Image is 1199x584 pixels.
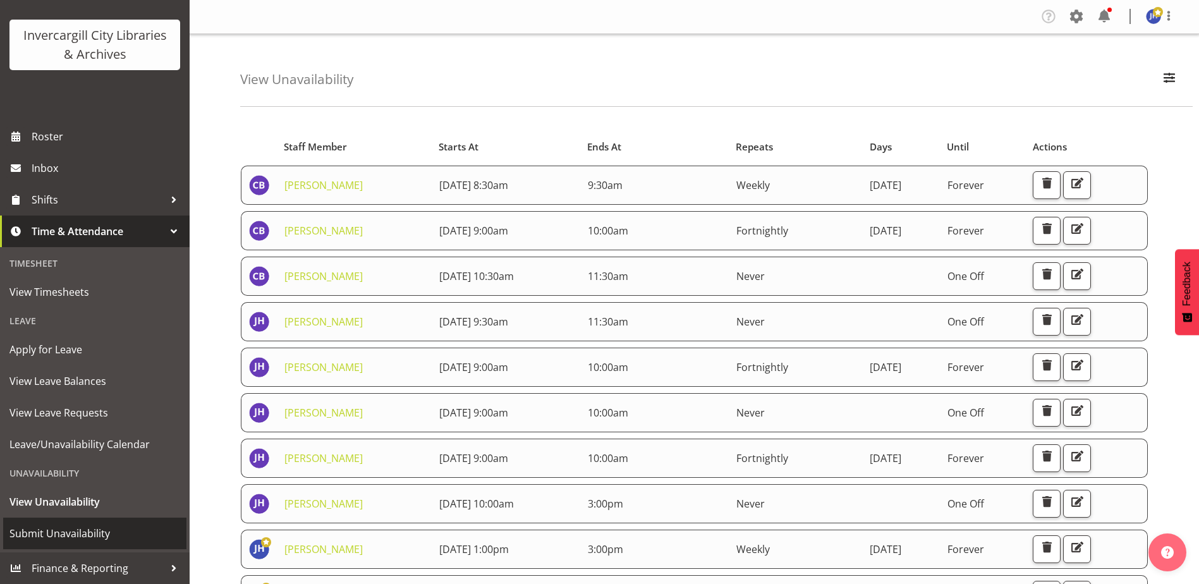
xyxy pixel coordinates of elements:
a: Apply for Leave [3,334,186,365]
span: [DATE] 9:00am [439,224,508,238]
span: View Timesheets [9,283,180,301]
span: Apply for Leave [9,340,180,359]
a: [PERSON_NAME] [284,269,363,283]
span: One Off [947,269,984,283]
div: Invercargill City Libraries & Archives [22,26,167,64]
span: Feedback [1181,262,1193,306]
span: One Off [947,406,984,420]
img: jill-harpur11666.jpg [249,494,269,514]
img: jill-harpur11666.jpg [249,357,269,377]
span: [DATE] 9:30am [439,315,508,329]
span: 10:00am [588,406,628,420]
span: [DATE] 8:30am [439,178,508,192]
span: One Off [947,315,984,329]
a: View Leave Balances [3,365,186,397]
span: Forever [947,224,984,238]
span: Fortnightly [736,360,788,374]
button: Delete Unavailability [1033,399,1061,427]
span: Leave/Unavailability Calendar [9,435,180,454]
span: Weekly [736,178,770,192]
span: Never [736,269,765,283]
span: 3:00pm [588,497,623,511]
span: Weekly [736,542,770,556]
button: Delete Unavailability [1033,308,1061,336]
span: Staff Member [284,140,347,154]
span: 11:30am [588,315,628,329]
a: View Leave Requests [3,397,186,429]
button: Edit Unavailability [1063,217,1091,245]
span: [DATE] 10:00am [439,497,514,511]
span: 11:30am [588,269,628,283]
button: Delete Unavailability [1033,217,1061,245]
button: Delete Unavailability [1033,535,1061,563]
a: [PERSON_NAME] [284,178,363,192]
span: Days [870,140,892,154]
span: [DATE] [870,178,901,192]
span: One Off [947,497,984,511]
span: [DATE] 1:00pm [439,542,509,556]
button: Delete Unavailability [1033,262,1061,290]
a: [PERSON_NAME] [284,497,363,511]
span: Never [736,315,765,329]
button: Delete Unavailability [1033,490,1061,518]
button: Edit Unavailability [1063,535,1091,563]
span: Time & Attendance [32,222,164,241]
a: Submit Unavailability [3,518,186,549]
a: [PERSON_NAME] [284,360,363,374]
button: Edit Unavailability [1063,308,1091,336]
span: Repeats [736,140,773,154]
span: Forever [947,451,984,465]
span: 10:00am [588,451,628,465]
span: 3:00pm [588,542,623,556]
span: Fortnightly [736,451,788,465]
span: [DATE] [870,224,901,238]
span: [DATE] [870,451,901,465]
a: View Timesheets [3,276,186,308]
button: Delete Unavailability [1033,171,1061,199]
img: christopher-broad11659.jpg [249,221,269,241]
span: Ends At [587,140,621,154]
span: Submit Unavailability [9,524,180,543]
button: Edit Unavailability [1063,444,1091,472]
span: 9:30am [588,178,623,192]
button: Edit Unavailability [1063,353,1091,381]
div: Unavailability [3,460,186,486]
button: Delete Unavailability [1033,444,1061,472]
span: 10:00am [588,360,628,374]
span: View Leave Requests [9,403,180,422]
span: Roster [32,127,183,146]
span: Starts At [439,140,478,154]
img: jillian-hunter11667.jpg [1146,9,1161,24]
button: Delete Unavailability [1033,353,1061,381]
a: Leave/Unavailability Calendar [3,429,186,460]
button: Feedback - Show survey [1175,249,1199,335]
button: Edit Unavailability [1063,490,1091,518]
span: Forever [947,542,984,556]
img: jill-harpur11666.jpg [249,312,269,332]
a: [PERSON_NAME] [284,315,363,329]
span: View Unavailability [9,492,180,511]
button: Filter Employees [1156,66,1183,94]
span: 10:00am [588,224,628,238]
a: [PERSON_NAME] [284,451,363,465]
span: Fortnightly [736,224,788,238]
a: [PERSON_NAME] [284,406,363,420]
a: [PERSON_NAME] [284,542,363,556]
span: [DATE] 9:00am [439,406,508,420]
span: Finance & Reporting [32,559,164,578]
img: jillian-hunter11667.jpg [249,539,269,559]
div: Timesheet [3,250,186,276]
span: [DATE] 10:30am [439,269,514,283]
span: Never [736,406,765,420]
img: jill-harpur11666.jpg [249,403,269,423]
a: View Unavailability [3,486,186,518]
span: [DATE] 9:00am [439,360,508,374]
span: Forever [947,360,984,374]
span: View Leave Balances [9,372,180,391]
button: Edit Unavailability [1063,171,1091,199]
img: christopher-broad11659.jpg [249,266,269,286]
button: Edit Unavailability [1063,399,1091,427]
img: christopher-broad11659.jpg [249,175,269,195]
span: Never [736,497,765,511]
span: Actions [1033,140,1067,154]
